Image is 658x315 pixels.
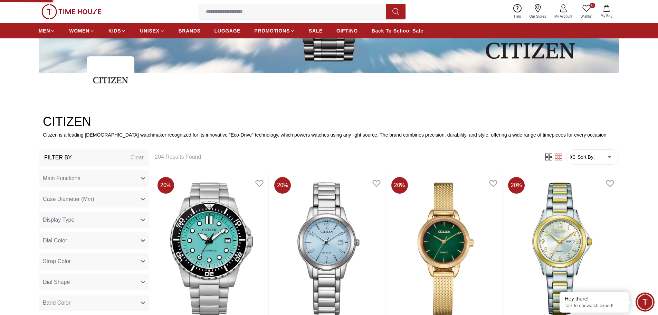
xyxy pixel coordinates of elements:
[155,153,536,161] h6: 204 Results Found
[510,3,525,20] a: Help
[43,115,615,129] h2: CITIZEN
[569,154,595,160] button: Sort By:
[336,25,358,37] a: GIFTING
[108,25,126,37] a: KIDS
[140,25,164,37] a: UNISEX
[525,3,550,20] a: Our Stores
[565,303,623,309] p: Talk to our watch expert!
[214,25,241,37] a: LUGGAGE
[39,191,149,207] button: Case Diameter (Mm)
[576,154,595,160] span: Sort By:
[576,3,597,20] a: 0Wishlist
[43,257,71,266] span: Strap Color
[44,154,72,162] h3: Filter By
[87,56,134,104] img: ...
[43,299,70,307] span: Band Color
[309,27,323,34] span: SALE
[158,177,174,194] span: 20 %
[578,14,595,19] span: Wishlist
[69,25,95,37] a: WOMEN
[590,3,595,8] span: 0
[179,27,201,34] span: BRANDS
[391,177,408,194] span: 20 %
[527,14,549,19] span: Our Stores
[39,232,149,249] button: Dial Color
[39,295,149,311] button: Band Color
[140,27,159,34] span: UNISEX
[511,14,524,19] span: Help
[598,13,615,18] span: My Bag
[372,25,423,37] a: Back To School Sale
[39,25,55,37] a: MEN
[254,25,295,37] a: PROMOTIONS
[372,27,423,34] span: Back To School Sale
[43,237,67,245] span: Dial Color
[39,170,149,187] button: Main Functions
[43,131,615,138] p: Citizen is a leading [DEMOGRAPHIC_DATA] watchmaker recognized for its innovative "Eco-Drive" tech...
[39,212,149,228] button: Display Type
[41,4,102,19] img: ...
[565,295,623,302] div: Hey there!
[39,27,50,34] span: MEN
[274,177,291,194] span: 20 %
[43,195,94,203] span: Case Diameter (Mm)
[552,14,575,19] span: My Account
[43,174,80,183] span: Main Functions
[336,27,358,34] span: GIFTING
[131,154,144,162] div: Clear
[43,216,74,224] span: Display Type
[39,253,149,270] button: Strap Color
[179,25,201,37] a: BRANDS
[108,27,121,34] span: KIDS
[309,25,323,37] a: SALE
[69,27,89,34] span: WOMEN
[43,278,70,286] span: Dial Shape
[214,27,241,34] span: LUGGAGE
[254,27,290,34] span: PROMOTIONS
[39,274,149,290] button: Dial Shape
[508,177,525,194] span: 20 %
[597,3,617,20] button: My Bag
[636,293,655,312] div: Chat Widget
